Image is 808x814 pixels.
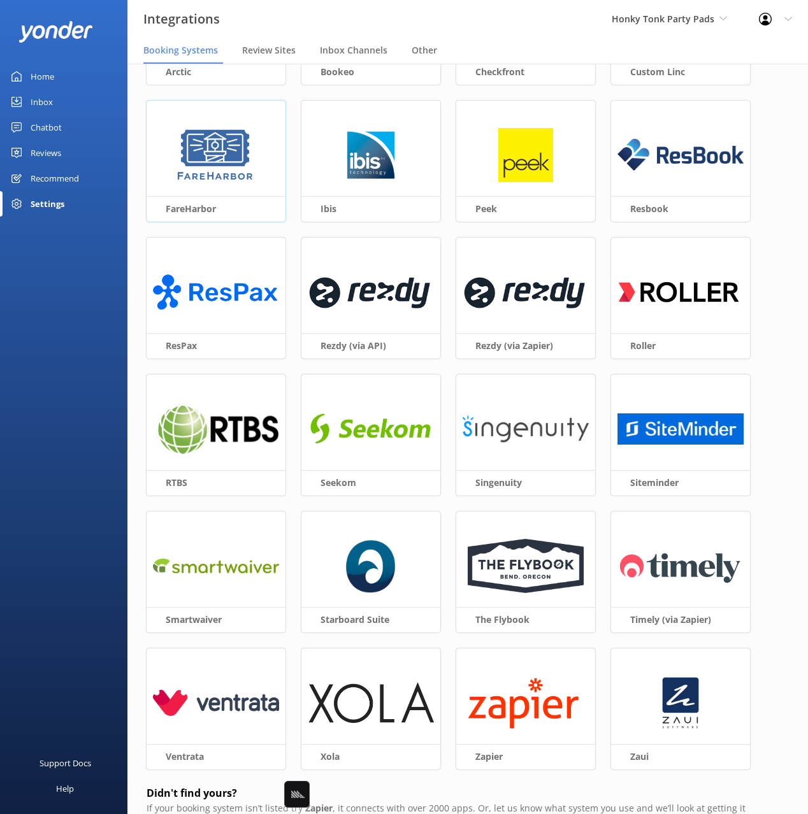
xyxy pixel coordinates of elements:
h3: ResPax [147,333,285,358]
div: Support Docs [40,750,91,776]
h3: Integrations [143,9,220,29]
img: 1633406817..png [661,676,700,731]
img: 1616660206..png [617,265,744,320]
h3: Siteminder [611,470,750,495]
h3: Singenuity [456,470,595,495]
img: 1616638368..png [308,402,434,457]
h3: Resbook [611,196,750,221]
div: Recommend [31,166,79,191]
b: Zapier [305,802,333,814]
h3: The Flybook [456,607,595,632]
h3: Rezdy (via API) [301,333,440,358]
div: Settings [31,191,64,217]
img: 1619647509..png [463,265,589,320]
img: 1629843345..png [175,128,257,183]
h3: Bookeo [301,59,440,84]
span: Honky Tonk Party Pads [612,13,714,25]
h3: Roller [611,333,750,358]
img: starboard_suite_logo.png [346,539,396,594]
h3: Custom Linc [611,59,750,84]
img: 1710292409..png [617,402,744,457]
h3: Zapier [456,744,595,769]
h3: Peek [456,196,595,221]
img: 1624324537..png [153,402,279,457]
h3: FareHarbor [147,196,285,221]
div: Reviews [31,140,61,166]
span: Inbox Channels [320,44,387,57]
img: singenuity_logo.png [463,402,589,457]
h3: Seekom [301,470,440,495]
h3: Arctic [147,59,285,84]
div: Inbox [31,89,53,115]
h4: Didn't find yours? [147,785,789,802]
h3: Smartwaiver [147,607,285,632]
img: 1619648013..png [468,676,584,731]
h3: Timely (via Zapier) [611,607,750,632]
h3: Zaui [611,744,750,769]
span: Booking Systems [143,44,218,57]
h3: RTBS [147,470,285,495]
span: Other [412,44,437,57]
img: xola_logo.png [308,676,434,731]
img: 1629776749..png [343,128,398,183]
div: Home [31,64,54,89]
img: 1650579744..png [153,539,279,594]
h3: Rezdy (via Zapier) [456,333,595,358]
h3: Starboard Suite [301,607,440,632]
img: peek_logo.png [498,128,553,183]
h3: Ventrata [147,744,285,769]
h3: Xola [301,744,440,769]
h3: Ibis [301,196,440,221]
img: yonder-white-logo.png [19,21,92,42]
img: resbook_logo.png [617,128,744,183]
h3: Checkfront [456,59,595,84]
img: 1624324453..png [308,265,434,320]
div: Help [56,776,74,801]
img: ResPax [153,265,279,320]
img: ventrata_logo.png [153,676,279,731]
span: Review Sites [242,44,296,57]
img: 1619648023..png [617,539,744,594]
img: flybook_logo.png [468,539,584,594]
div: Chatbot [31,115,62,140]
